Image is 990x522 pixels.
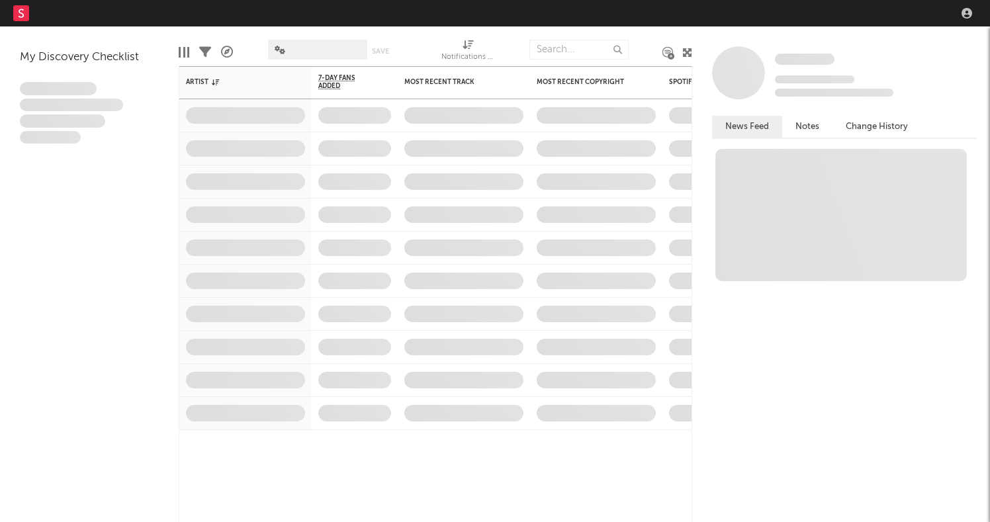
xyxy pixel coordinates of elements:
[186,78,285,86] div: Artist
[441,33,494,71] div: Notifications (Artist)
[20,50,159,65] div: My Discovery Checklist
[20,114,105,128] span: Praesent ac interdum
[221,33,233,71] div: A&R Pipeline
[441,50,494,65] div: Notifications (Artist)
[20,131,81,144] span: Aliquam viverra
[775,75,854,83] span: Tracking Since: [DATE]
[712,116,782,138] button: News Feed
[20,82,97,95] span: Lorem ipsum dolor
[199,33,211,71] div: Filters
[775,89,893,97] span: 0 fans last week
[669,78,768,86] div: Spotify Monthly Listeners
[782,116,832,138] button: Notes
[775,53,834,66] a: Some Artist
[179,33,189,71] div: Edit Columns
[775,54,834,65] span: Some Artist
[20,99,123,112] span: Integer aliquet in purus et
[832,116,921,138] button: Change History
[318,74,371,90] span: 7-Day Fans Added
[372,48,389,55] button: Save
[537,78,636,86] div: Most Recent Copyright
[529,40,629,60] input: Search...
[404,78,504,86] div: Most Recent Track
